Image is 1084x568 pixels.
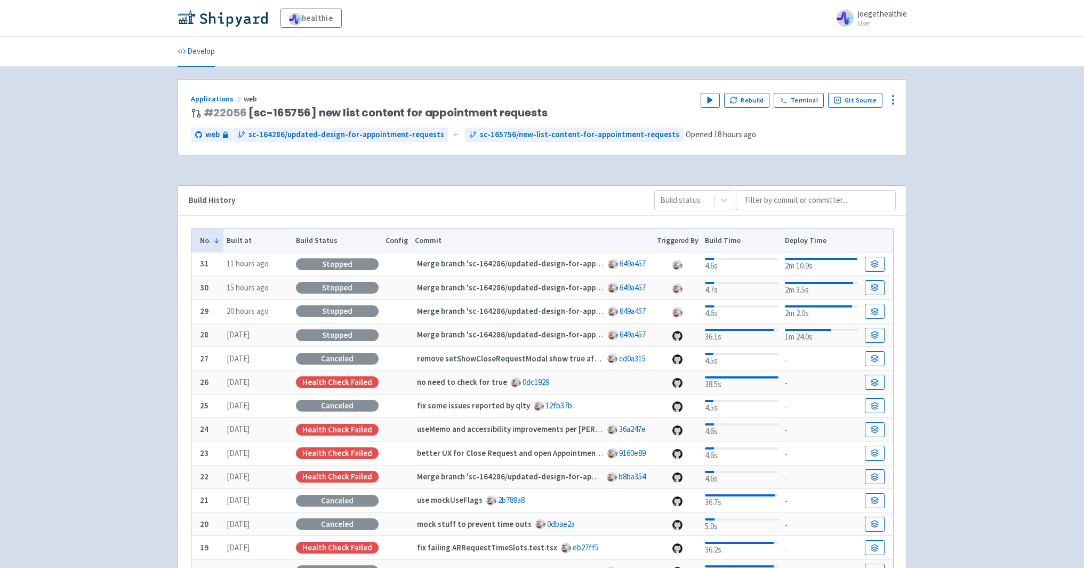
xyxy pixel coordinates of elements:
[545,400,572,411] a: 12fb37b
[296,305,379,317] div: Stopped
[705,398,778,414] div: 4.5s
[296,376,379,388] div: Health check failed
[865,328,884,343] a: Build Details
[619,353,646,364] a: cd0a315
[705,421,778,438] div: 4.6s
[619,424,646,434] a: 36a247e
[724,93,770,108] button: Rebuild
[865,304,884,319] a: Build Details
[200,542,208,553] b: 19
[227,377,250,387] time: [DATE]
[223,229,293,253] th: Built at
[227,542,250,553] time: [DATE]
[296,258,379,270] div: Stopped
[200,258,208,269] b: 31
[865,469,884,484] a: Build Details
[620,258,646,269] a: 649a457
[830,10,907,27] a: joegethealthie User
[411,229,653,253] th: Commit
[785,256,858,272] div: 2m 10.9s
[200,306,208,316] b: 29
[227,519,250,529] time: [DATE]
[200,353,208,364] b: 27
[785,375,858,390] div: -
[785,541,858,555] div: -
[227,306,269,316] time: 20 hours ago
[178,10,268,27] img: Shipyard logo
[785,422,858,437] div: -
[200,282,208,293] b: 30
[620,329,646,340] a: 649a457
[480,129,679,141] span: sc-165756/new-list-content-for-appointment-requests
[547,519,575,529] a: 0dbae2a
[200,329,208,340] b: 28
[296,518,379,530] div: Canceled
[865,351,884,366] a: Build Details
[858,20,907,27] small: User
[705,374,778,391] div: 38.5s
[382,229,412,253] th: Config
[573,542,599,553] a: eb27ff5
[189,194,637,207] div: Build History
[865,257,884,272] a: Build Details
[785,303,858,320] div: 2m 2.0s
[619,471,646,482] a: b8ba354
[865,517,884,532] a: Build Details
[465,128,684,142] a: sc-165756/new-list-content-for-appointment-requests
[736,190,896,210] input: Filter by commit or committer...
[204,107,548,119] span: [sc-165756] new list content for appointment requests
[865,540,884,555] a: Build Details
[296,282,379,294] div: Stopped
[619,448,646,458] a: 9160e89
[244,94,259,104] span: web
[417,306,884,316] strong: Merge branch 'sc-164286/updated-design-for-appointment-requests' into sc-165756/new-list-content-...
[296,400,379,412] div: Canceled
[227,400,250,411] time: [DATE]
[701,93,720,108] button: Play
[293,229,382,253] th: Build Status
[865,375,884,390] a: Build Details
[858,9,907,19] span: joegethealthie
[417,282,884,293] strong: Merge branch 'sc-164286/updated-design-for-appointment-requests' into sc-165756/new-list-content-...
[417,353,700,364] strong: remove setShowCloseRequestModal show true after an appointment is booked
[620,282,646,293] a: 649a457
[178,37,215,67] a: Develop
[417,329,884,340] strong: Merge branch 'sc-164286/updated-design-for-appointment-requests' into sc-165756/new-list-content-...
[227,424,250,434] time: [DATE]
[296,495,379,507] div: Canceled
[200,400,208,411] b: 25
[227,471,250,482] time: [DATE]
[498,495,525,505] a: 2b789a8
[417,424,637,434] strong: useMemo and accessibility improvements per [PERSON_NAME]
[417,495,483,505] strong: use mockUseFlags
[705,469,778,485] div: 4.6s
[705,445,778,462] div: 4.6s
[705,303,778,320] div: 4.6s
[865,446,884,461] a: Build Details
[865,280,884,295] a: Build Details
[417,542,557,553] strong: fix failing ARRequestTimeSlots.test.tsx
[686,129,756,139] span: Opened
[200,424,208,434] b: 24
[205,129,220,141] span: web
[785,399,858,413] div: -
[705,540,778,556] div: 36.2s
[705,327,778,343] div: 36.1s
[200,495,208,505] b: 21
[248,129,444,141] span: sc-164286/updated-design-for-appointment-requests
[785,352,858,366] div: -
[191,94,244,104] a: Applications
[227,353,250,364] time: [DATE]
[865,398,884,413] a: Build Details
[417,258,884,269] strong: Merge branch 'sc-164286/updated-design-for-appointment-requests' into sc-165756/new-list-content-...
[785,327,858,343] div: 1m 24.0s
[705,351,778,367] div: 4.5s
[191,128,232,142] a: web
[620,306,646,316] a: 649a457
[417,471,884,482] strong: Merge branch 'sc-164286/updated-design-for-appointment-requests' into sc-165756/new-list-content-...
[828,93,883,108] a: Git Source
[200,519,208,529] b: 20
[200,377,208,387] b: 26
[417,448,773,458] strong: better UX for Close Request and open Appointment Details when clicking on Scheduled Appointment
[227,495,250,505] time: [DATE]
